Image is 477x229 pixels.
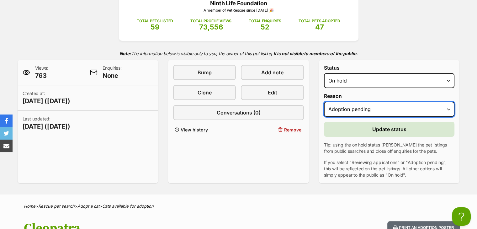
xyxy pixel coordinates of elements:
[216,109,260,116] span: Conversations (0)
[324,65,455,71] label: Status
[372,125,406,133] span: Update status
[119,51,131,56] strong: Note:
[299,18,340,24] p: TOTAL PETS ADOPTED
[173,65,236,80] a: Bump
[249,18,281,24] p: TOTAL ENQUIRIES
[324,122,455,137] button: Update status
[18,47,460,60] p: The information below is visible only to you, the owner of this pet listing.
[324,142,455,154] p: Tip: using the on hold status [PERSON_NAME] the pet listings from public searches and close off e...
[38,204,75,209] a: Rescue pet search
[151,23,159,31] span: 59
[190,18,231,24] p: TOTAL PROFILE VIEWS
[103,65,122,80] p: Enquiries:
[35,65,48,80] p: Views:
[324,159,455,178] p: If you select "Reviewing applications" or "Adoption pending", this will be reflected on the pet l...
[23,122,70,131] span: [DATE] ([DATE])
[199,23,223,31] span: 73,556
[273,51,358,56] strong: It is not visible to members of the public.
[198,69,212,76] span: Bump
[241,65,304,80] a: Add note
[128,8,349,13] p: A member of PetRescue since [DATE] 🎉
[173,85,236,100] a: Clone
[198,89,212,96] span: Clone
[261,23,269,31] span: 52
[173,125,236,134] a: View history
[24,204,35,209] a: Home
[103,71,122,80] span: None
[23,90,70,105] p: Created at:
[241,85,304,100] a: Edit
[77,204,99,209] a: Adopt a cat
[23,116,70,131] p: Last updated:
[284,126,301,133] span: Remove
[8,204,469,209] div: > > >
[268,89,277,96] span: Edit
[315,23,324,31] span: 47
[241,125,304,134] button: Remove
[23,97,70,105] span: [DATE] ([DATE])
[324,93,455,99] label: Reason
[452,207,471,226] iframe: Help Scout Beacon - Open
[102,204,154,209] a: Cats available for adoption
[261,69,284,76] span: Add note
[35,71,48,80] span: 763
[181,126,208,133] span: View history
[173,105,304,120] a: Conversations (0)
[137,18,173,24] p: TOTAL PETS LISTED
